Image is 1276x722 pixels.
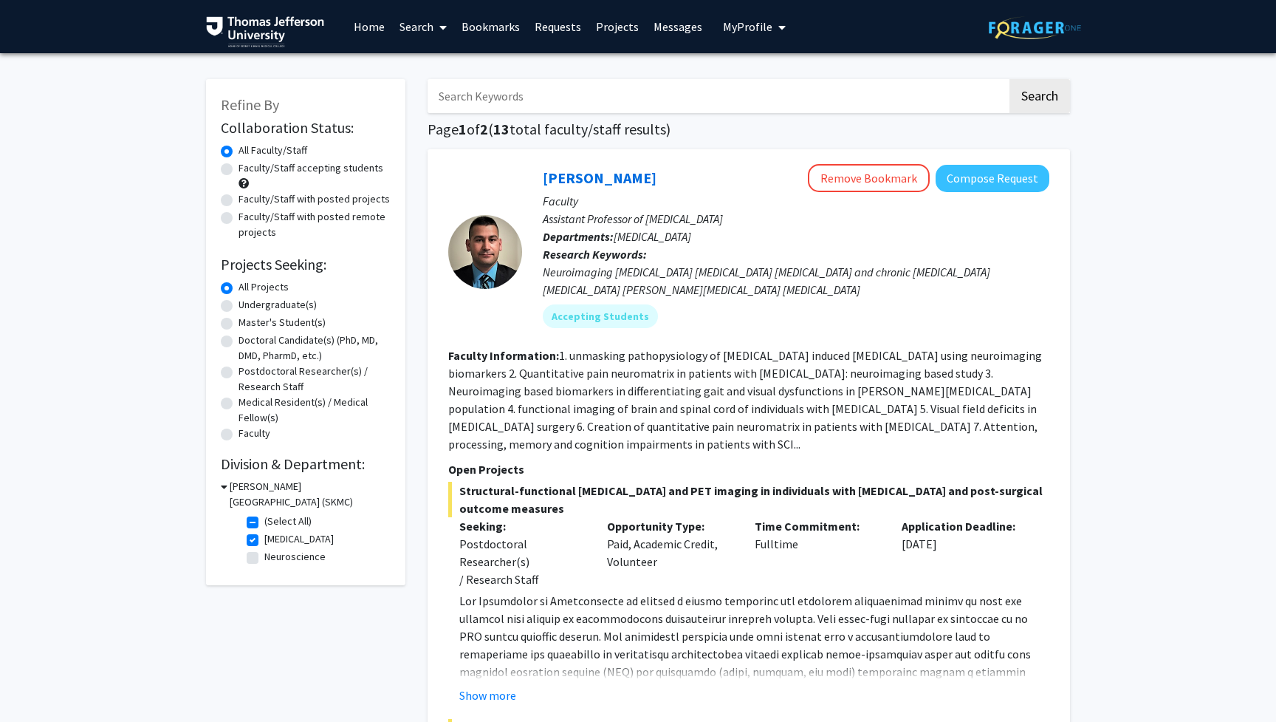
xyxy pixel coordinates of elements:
h2: Collaboration Status: [221,119,391,137]
span: Structural-functional [MEDICAL_DATA] and PET imaging in individuals with [MEDICAL_DATA] and post-... [448,482,1049,517]
label: All Faculty/Staff [239,143,307,158]
label: (Select All) [264,514,312,529]
a: Home [346,1,392,52]
div: [DATE] [891,517,1038,588]
div: Fulltime [744,517,891,588]
label: Doctoral Candidate(s) (PhD, MD, DMD, PharmD, etc.) [239,333,391,364]
a: Projects [589,1,646,52]
img: ForagerOne Logo [989,16,1081,39]
p: Assistant Professor of [MEDICAL_DATA] [543,210,1049,228]
span: 1 [459,120,467,138]
h2: Division & Department: [221,455,391,473]
a: Search [392,1,454,52]
h3: [PERSON_NAME][GEOGRAPHIC_DATA] (SKMC) [230,479,391,510]
button: Compose Request to Mahdi Alizedah [936,165,1049,192]
h2: Projects Seeking: [221,256,391,273]
a: [PERSON_NAME] [543,168,656,187]
b: Departments: [543,229,614,244]
a: Messages [646,1,710,52]
p: Faculty [543,192,1049,210]
label: Faculty/Staff with posted projects [239,191,390,207]
label: [MEDICAL_DATA] [264,531,334,547]
label: Postdoctoral Researcher(s) / Research Staff [239,364,391,395]
div: Paid, Academic Credit, Volunteer [596,517,744,588]
button: Show more [459,687,516,704]
b: Research Keywords: [543,247,647,262]
mat-chip: Accepting Students [543,304,658,328]
p: Opportunity Type: [607,517,733,535]
button: Search [1009,79,1070,113]
input: Search Keywords [428,79,1007,113]
label: Undergraduate(s) [239,297,317,313]
span: Refine By [221,95,279,114]
img: Thomas Jefferson University Logo [206,16,324,47]
label: Neuroscience [264,549,326,565]
label: All Projects [239,279,289,295]
span: 2 [480,120,488,138]
p: Time Commitment: [755,517,880,535]
p: Open Projects [448,460,1049,478]
p: Application Deadline: [902,517,1027,535]
span: [MEDICAL_DATA] [614,229,691,244]
span: My Profile [723,19,772,34]
fg-read-more: 1. unmasking pathopysiology of [MEDICAL_DATA] induced [MEDICAL_DATA] using neuroimaging biomarker... [448,348,1042,452]
a: Requests [527,1,589,52]
label: Master's Student(s) [239,315,326,330]
p: Seeking: [459,517,585,535]
label: Medical Resident(s) / Medical Fellow(s) [239,395,391,426]
label: Faculty/Staff with posted remote projects [239,209,391,240]
span: 13 [493,120,510,138]
button: Remove Bookmark [808,164,930,192]
label: Faculty/Staff accepting students [239,160,383,176]
h1: Page of ( total faculty/staff results) [428,120,1070,138]
label: Faculty [239,426,270,441]
div: Neuroimaging [MEDICAL_DATA] [MEDICAL_DATA] [MEDICAL_DATA] and chronic [MEDICAL_DATA] [MEDICAL_DAT... [543,263,1049,299]
div: Postdoctoral Researcher(s) / Research Staff [459,535,585,588]
a: Bookmarks [454,1,527,52]
iframe: Chat [11,655,63,711]
b: Faculty Information: [448,348,559,363]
